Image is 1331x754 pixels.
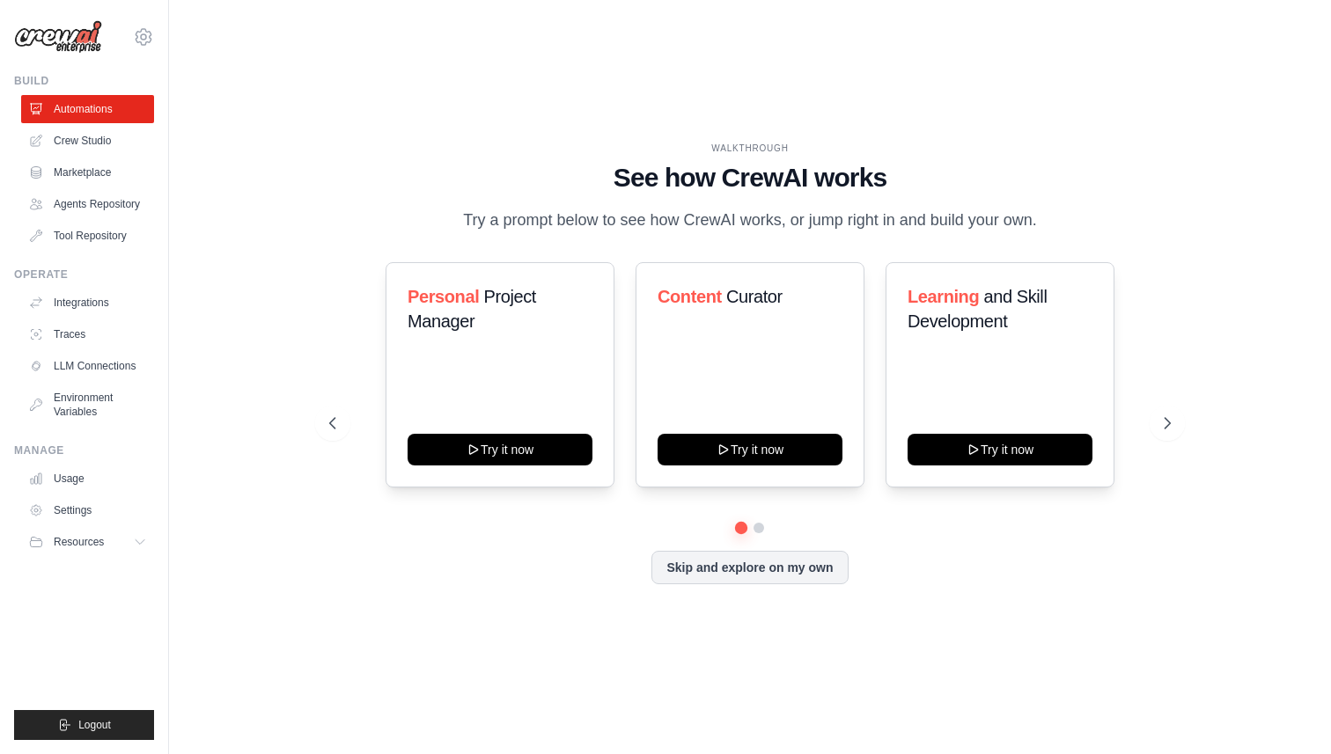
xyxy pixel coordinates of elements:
[14,710,154,740] button: Logout
[21,352,154,380] a: LLM Connections
[21,95,154,123] a: Automations
[408,434,592,465] button: Try it now
[21,190,154,218] a: Agents Repository
[21,127,154,155] a: Crew Studio
[21,158,154,187] a: Marketplace
[651,551,848,584] button: Skip and explore on my own
[908,287,1047,331] span: and Skill Development
[726,287,783,306] span: Curator
[408,287,479,306] span: Personal
[14,20,102,54] img: Logo
[21,320,154,348] a: Traces
[908,287,979,306] span: Learning
[14,74,154,88] div: Build
[78,718,111,732] span: Logout
[54,535,104,549] span: Resources
[408,287,536,331] span: Project Manager
[14,443,154,458] div: Manage
[329,162,1172,194] h1: See how CrewAI works
[21,465,154,493] a: Usage
[21,496,154,524] a: Settings
[21,528,154,556] button: Resources
[21,289,154,317] a: Integrations
[21,222,154,250] a: Tool Repository
[329,142,1172,155] div: WALKTHROUGH
[14,267,154,282] div: Operate
[658,287,722,306] span: Content
[21,384,154,426] a: Environment Variables
[908,434,1092,465] button: Try it now
[454,208,1046,233] p: Try a prompt below to see how CrewAI works, or jump right in and build your own.
[658,434,842,465] button: Try it now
